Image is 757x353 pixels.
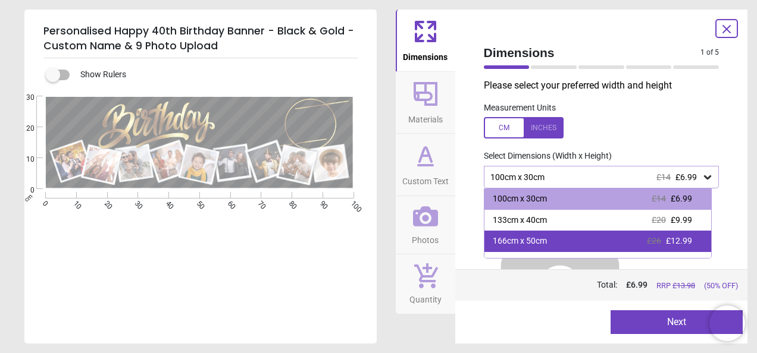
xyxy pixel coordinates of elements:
[396,10,455,71] button: Dimensions
[626,279,647,291] span: £
[489,172,702,182] div: 100cm x 30cm
[493,215,547,226] div: 133cm x 40cm
[647,257,661,267] span: £34
[23,193,34,203] span: cm
[493,235,547,247] div: 166cm x 50cm
[493,193,547,205] div: 100cm x 30cm
[474,150,612,162] label: Select Dimensions (Width x Height)
[484,44,701,61] span: Dimensions
[484,102,556,114] label: Measurement Units
[671,215,692,225] span: £9.99
[483,279,739,291] div: Total:
[396,196,455,254] button: Photos
[672,281,695,290] span: £ 13.98
[396,134,455,196] button: Custom Text
[43,19,358,58] h5: Personalised Happy 40th Birthday Banner - Black & Gold - Custom Name & 9 Photo Upload
[704,280,738,291] span: (50% OFF)
[656,280,695,291] span: RRP
[396,254,455,314] button: Quantity
[666,236,692,245] span: £12.99
[402,170,449,188] span: Custom Text
[53,68,377,82] div: Show Rulers
[409,288,442,306] span: Quantity
[675,172,697,182] span: £6.99
[493,257,547,269] div: 200cm x 60cm
[611,310,743,334] button: Next
[12,124,35,134] span: 20
[652,215,666,225] span: £20
[12,185,35,196] span: 0
[484,79,729,92] p: Please select your preferred width and height
[403,46,448,64] span: Dimensions
[12,93,35,103] span: 30
[631,280,647,289] span: 6.99
[396,72,455,134] button: Materials
[647,236,661,245] span: £26
[666,257,692,267] span: £16.99
[656,172,671,182] span: £14
[12,155,35,165] span: 10
[700,48,719,58] span: 1 of 5
[709,305,745,341] iframe: Brevo live chat
[408,108,443,126] span: Materials
[671,194,692,203] span: £6.99
[652,194,666,203] span: £14
[412,229,439,247] span: Photos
